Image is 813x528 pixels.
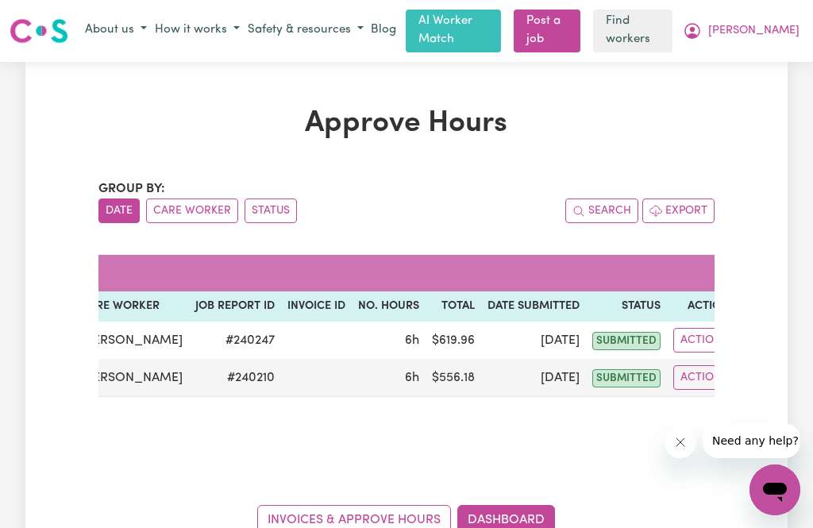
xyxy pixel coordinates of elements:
[244,17,368,44] button: Safety & resources
[665,426,696,458] iframe: Close message
[481,291,586,322] th: Date Submitted
[406,10,501,52] a: AI Worker Match
[667,291,742,322] th: Actions
[481,322,586,359] td: [DATE]
[592,332,661,350] span: submitted
[673,328,735,353] button: Actions
[703,423,800,458] iframe: Message from company
[405,334,419,347] span: 6 hours
[281,291,352,322] th: Invoice ID
[405,372,419,384] span: 6 hours
[565,198,638,223] button: Search
[81,17,151,44] button: About us
[23,255,742,291] caption: [DATE]
[151,17,244,44] button: How it works
[514,10,580,52] a: Post a job
[10,17,68,45] img: Careseekers logo
[426,291,481,322] th: Total
[352,291,426,322] th: No. Hours
[98,198,140,223] button: sort invoices by date
[75,322,189,359] td: [PERSON_NAME]
[98,183,165,195] span: Group by:
[481,359,586,397] td: [DATE]
[189,291,281,322] th: Job Report ID
[673,365,735,390] button: Actions
[593,10,672,52] a: Find workers
[189,359,281,397] td: # 240210
[245,198,297,223] button: sort invoices by paid status
[98,106,715,142] h1: Approve Hours
[368,18,399,43] a: Blog
[189,322,281,359] td: # 240247
[75,359,189,397] td: [PERSON_NAME]
[679,17,803,44] button: My Account
[146,198,238,223] button: sort invoices by care worker
[426,359,481,397] td: $ 556.18
[592,369,661,387] span: submitted
[642,198,715,223] button: Export
[10,13,68,49] a: Careseekers logo
[75,291,189,322] th: Care worker
[708,22,800,40] span: [PERSON_NAME]
[426,322,481,359] td: $ 619.96
[586,291,667,322] th: Status
[749,464,800,515] iframe: Button to launch messaging window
